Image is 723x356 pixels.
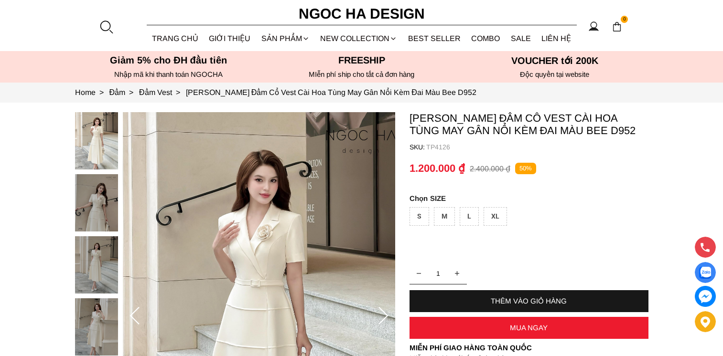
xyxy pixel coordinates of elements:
span: > [172,88,184,96]
img: Louisa Dress_ Đầm Cổ Vest Cài Hoa Tùng May Gân Nổi Kèm Đai Màu Bee D952_mini_3 [75,298,118,356]
a: LIÊN HỆ [536,26,577,51]
h5: VOUCHER tới 200K [461,55,648,66]
div: XL [484,207,507,226]
font: Giảm 5% cho ĐH đầu tiên [110,55,227,65]
p: 50% [515,163,536,175]
img: Louisa Dress_ Đầm Cổ Vest Cài Hoa Tùng May Gân Nổi Kèm Đai Màu Bee D952_mini_0 [75,112,118,169]
a: NEW COLLECTION [315,26,403,51]
a: Link to Louisa Dress_ Đầm Cổ Vest Cài Hoa Tùng May Gân Nổi Kèm Đai Màu Bee D952 [186,88,476,96]
h6: SKU: [410,143,426,151]
a: Link to Đầm Vest [139,88,186,96]
img: img-CART-ICON-ksit0nf1 [612,21,622,32]
img: Louisa Dress_ Đầm Cổ Vest Cài Hoa Tùng May Gân Nổi Kèm Đai Màu Bee D952_mini_1 [75,174,118,231]
h6: Độc quyền tại website [461,70,648,79]
input: Quantity input [410,264,467,283]
a: BEST SELLER [403,26,466,51]
p: TP4126 [426,143,648,151]
h6: MIễn phí ship cho tất cả đơn hàng [268,70,455,79]
a: Display image [695,262,716,283]
font: Miễn phí giao hàng toàn quốc [410,344,532,352]
font: Nhập mã khi thanh toán NGOCHA [114,70,223,78]
font: Freeship [338,55,385,65]
a: TRANG CHỦ [147,26,204,51]
a: Ngoc Ha Design [290,2,433,25]
a: Link to Home [75,88,109,96]
p: 1.200.000 ₫ [410,162,465,175]
a: Combo [466,26,506,51]
p: SIZE [410,194,648,202]
div: M [434,207,455,226]
a: SALE [506,26,537,51]
p: [PERSON_NAME] Đầm Cổ Vest Cài Hoa Tùng May Gân Nổi Kèm Đai Màu Bee D952 [410,112,648,137]
div: L [460,207,479,226]
a: Link to Đầm [109,88,140,96]
div: SẢN PHẨM [256,26,315,51]
div: S [410,207,429,226]
div: THÊM VÀO GIỎ HÀNG [410,297,648,305]
span: 0 [621,16,628,23]
div: MUA NGAY [410,324,648,332]
span: > [125,88,137,96]
p: 2.400.000 ₫ [470,164,510,173]
a: messenger [695,286,716,307]
span: > [96,88,108,96]
img: Louisa Dress_ Đầm Cổ Vest Cài Hoa Tùng May Gân Nổi Kèm Đai Màu Bee D952_mini_2 [75,236,118,293]
a: GIỚI THIỆU [204,26,256,51]
img: Display image [699,267,711,279]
